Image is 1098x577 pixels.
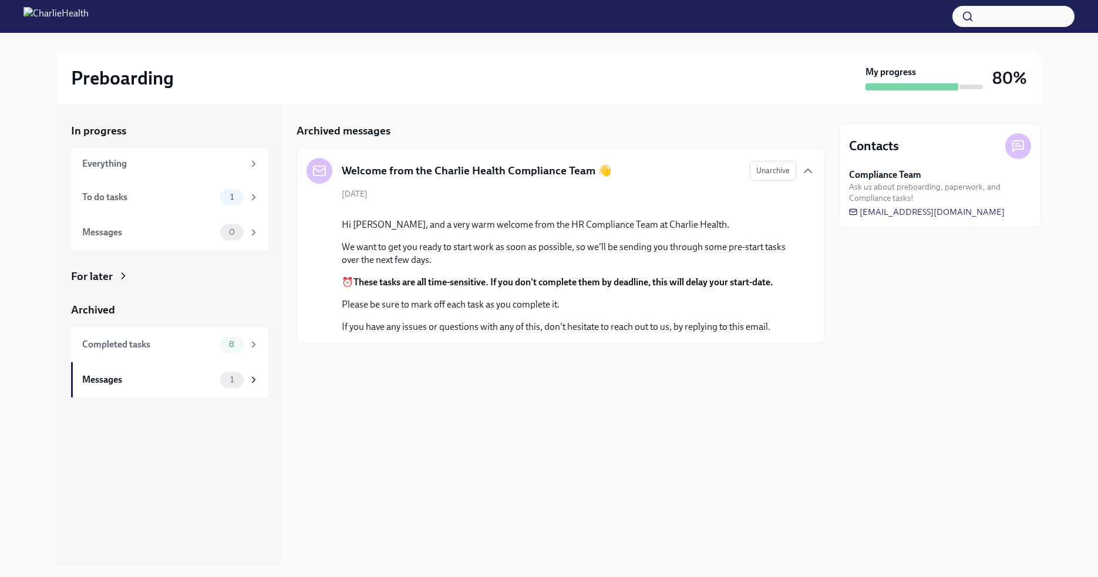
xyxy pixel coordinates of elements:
p: Please be sure to mark off each task as you complete it. [342,298,796,311]
span: [DATE] [342,188,368,200]
a: To do tasks1 [71,180,268,215]
span: 1 [223,375,241,384]
a: In progress [71,123,268,139]
h2: Preboarding [71,66,174,90]
div: Completed tasks [82,338,215,351]
span: 8 [222,340,241,349]
a: Messages1 [71,362,268,397]
span: Ask us about preboarding, paperwork, and Compliance tasks! [849,181,1031,204]
p: If you have any issues or questions with any of this, don't hesitate to reach out to us, by reply... [342,320,796,333]
a: [EMAIL_ADDRESS][DOMAIN_NAME] [849,206,1005,218]
p: ⏰ [342,276,796,289]
a: For later [71,269,268,284]
span: 0 [222,228,242,237]
p: We want to get you ready to start work as soon as possible, so we'll be sending you through some ... [342,241,796,266]
div: Messages [82,226,215,239]
strong: These tasks are all time-sensitive. If you don't complete them by deadline, this will delay your ... [353,276,773,288]
a: Archived [71,302,268,318]
div: To do tasks [82,191,215,204]
a: Everything [71,148,268,180]
h5: Archived messages [297,123,390,139]
img: CharlieHealth [23,7,89,26]
p: Hi [PERSON_NAME], and a very warm welcome from the HR Compliance Team at Charlie Health. [342,218,796,231]
h3: 80% [992,68,1027,89]
span: 1 [223,193,241,201]
a: Messages0 [71,215,268,250]
div: For later [71,269,113,284]
span: Unarchive [756,165,790,177]
h4: Contacts [849,137,899,155]
div: Everything [82,157,244,170]
button: Unarchive [750,161,796,181]
h5: Welcome from the Charlie Health Compliance Team 👋 [342,163,612,178]
a: Completed tasks8 [71,327,268,362]
div: Messages [82,373,215,386]
strong: Compliance Team [849,168,921,181]
strong: My progress [865,66,916,79]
